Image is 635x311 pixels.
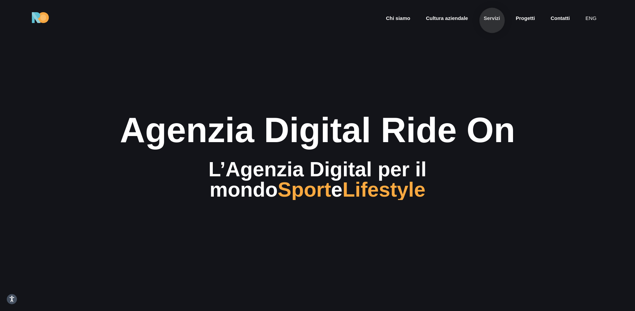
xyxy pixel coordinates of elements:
a: Cultura aziendale [425,15,469,22]
div: Agenzia Digital Ride On [98,111,537,150]
img: website_grey.svg [11,18,16,23]
img: Ride On Agency Logo [32,12,49,23]
img: tab_domain_overview_orange.svg [28,39,34,45]
a: Servizi [483,15,500,22]
a: Chi siamo [385,15,411,22]
img: tab_keywords_by_traffic_grey.svg [68,39,74,45]
div: Dominio [36,40,52,44]
div: Keyword (traffico) [76,40,112,44]
a: Progetti [515,15,536,22]
div: L’Agenzia Digital per il mondo e [98,159,537,200]
div: Dominio: [DOMAIN_NAME] [18,18,76,23]
a: eng [585,15,597,22]
span: Lifestyle [343,178,426,201]
img: logo_orange.svg [11,11,16,16]
span: Sport [278,178,331,201]
div: v 4.0.25 [19,11,33,16]
a: Contatti [550,15,571,22]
